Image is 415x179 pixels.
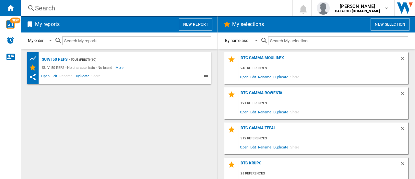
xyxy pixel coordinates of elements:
[249,72,257,81] span: Edit
[34,18,61,31] h2: My reports
[239,56,400,64] div: DTC GAMMA MOULINEX
[115,64,125,71] span: More
[239,170,408,178] div: 29 references
[272,143,289,151] span: Duplicate
[40,73,51,81] span: Open
[35,4,276,13] div: Search
[51,73,59,81] span: Edit
[239,72,249,81] span: Open
[40,56,67,64] div: SUIVI 50 REFS
[400,161,408,170] div: Delete
[179,18,212,31] button: New report
[371,18,409,31] button: New selection
[40,64,115,71] div: SUIVI 50 REFS - No characteristic - No brand
[272,72,289,81] span: Duplicate
[29,73,37,81] ng-md-icon: This report has been shared with you
[239,134,408,143] div: 312 references
[400,91,408,99] div: Delete
[317,2,330,15] img: profile.jpg
[74,73,90,81] span: Duplicate
[239,99,408,108] div: 191 references
[239,161,400,170] div: DTC KRUPS
[10,18,20,23] span: NEW
[289,108,301,116] span: Share
[335,9,380,13] b: CATALOG [DOMAIN_NAME]
[239,91,400,99] div: DTC Gamma Rowenta
[249,143,257,151] span: Edit
[239,126,400,134] div: DTC GAMMA TEFAL
[90,73,102,81] span: Share
[272,108,289,116] span: Duplicate
[268,36,408,45] input: Search My selections
[289,143,301,151] span: Share
[257,143,272,151] span: Rename
[29,64,40,71] div: My Selections
[400,126,408,134] div: Delete
[239,108,249,116] span: Open
[62,36,211,45] input: Search My reports
[335,3,380,9] span: [PERSON_NAME]
[257,108,272,116] span: Rename
[28,38,43,43] div: My order
[400,56,408,64] div: Delete
[6,20,15,29] img: wise-card.svg
[249,108,257,116] span: Edit
[231,18,265,31] h2: My selections
[239,64,408,72] div: 240 references
[257,72,272,81] span: Rename
[225,38,249,43] div: By name asc.
[29,55,40,63] div: Product prices grid
[289,72,301,81] span: Share
[239,143,249,151] span: Open
[58,73,73,81] span: Rename
[67,56,198,64] div: - TOUS (fbiot) (10)
[6,36,14,44] img: alerts-logo.svg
